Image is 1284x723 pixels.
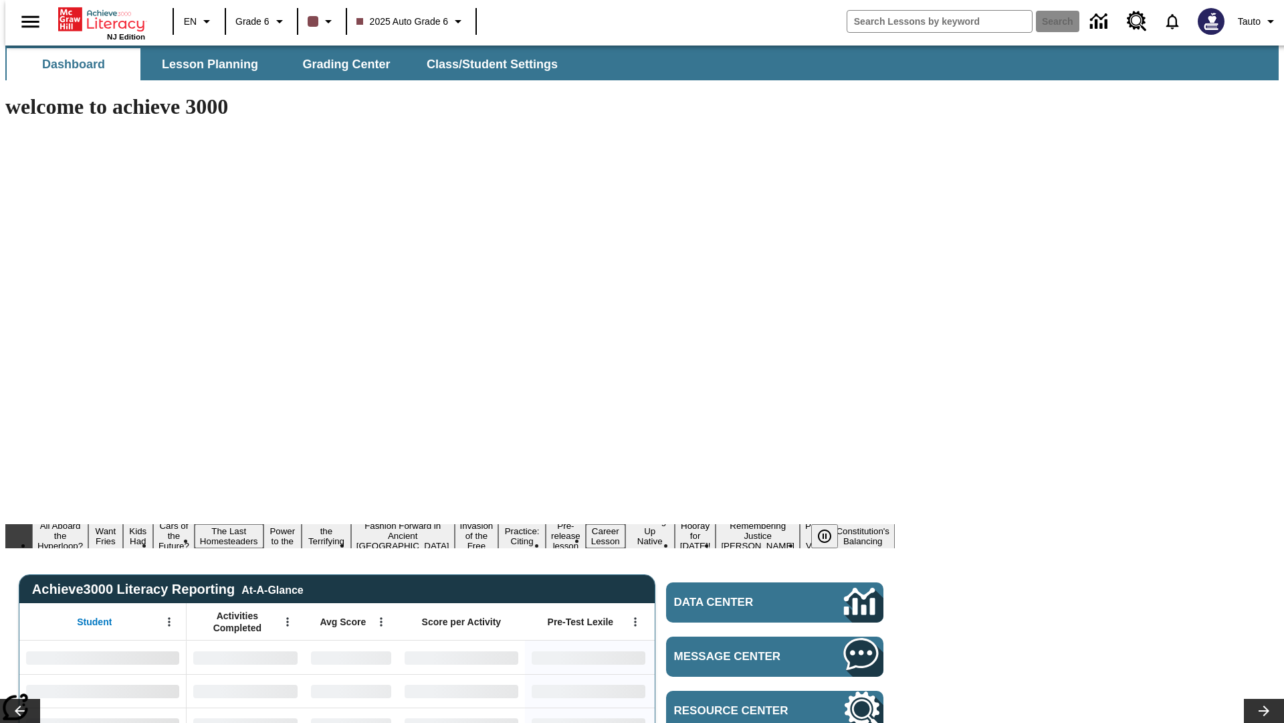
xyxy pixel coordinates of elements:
[187,674,304,708] div: No Data,
[675,519,716,553] button: Slide 14 Hooray for Constitution Day!
[159,612,179,632] button: Open Menu
[586,524,625,548] button: Slide 12 Career Lesson
[625,514,675,558] button: Slide 13 Cooking Up Native Traditions
[107,33,145,41] span: NJ Edition
[230,9,293,33] button: Grade: Grade 6, Select a grade
[1244,699,1284,723] button: Lesson carousel, Next
[427,57,558,72] span: Class/Student Settings
[302,514,351,558] button: Slide 7 Attack of the Terrifying Tomatoes
[5,46,1279,80] div: SubNavbar
[184,15,197,29] span: EN
[1238,15,1261,29] span: Tauto
[1198,8,1224,35] img: Avatar
[1119,3,1155,39] a: Resource Center, Will open in new tab
[304,674,398,708] div: No Data,
[351,9,472,33] button: Class: 2025 Auto Grade 6, Select your class
[674,596,799,609] span: Data Center
[123,504,153,568] button: Slide 3 Dirty Jobs Kids Had To Do
[625,612,645,632] button: Open Menu
[847,11,1032,32] input: search field
[498,514,546,558] button: Slide 10 Mixed Practice: Citing Evidence
[666,637,883,677] a: Message Center
[811,524,838,548] button: Pause
[351,519,455,553] button: Slide 8 Fashion Forward in Ancient Rome
[666,582,883,623] a: Data Center
[371,612,391,632] button: Open Menu
[195,524,263,548] button: Slide 5 The Last Homesteaders
[58,6,145,33] a: Home
[304,641,398,674] div: No Data,
[302,9,342,33] button: Class color is dark brown. Change class color
[32,519,88,553] button: Slide 1 All Aboard the Hyperloop?
[42,57,105,72] span: Dashboard
[716,519,800,553] button: Slide 15 Remembering Justice O'Connor
[831,514,895,558] button: Slide 17 The Constitution's Balancing Act
[280,48,413,80] button: Grading Center
[548,616,614,628] span: Pre-Test Lexile
[5,94,895,119] h1: welcome to achieve 3000
[1190,4,1233,39] button: Select a new avatar
[416,48,568,80] button: Class/Student Settings
[193,610,282,634] span: Activities Completed
[674,704,804,718] span: Resource Center
[143,48,277,80] button: Lesson Planning
[5,48,570,80] div: SubNavbar
[263,514,302,558] button: Slide 6 Solar Power to the People
[1155,4,1190,39] a: Notifications
[88,504,122,568] button: Slide 2 Do You Want Fries With That?
[455,509,499,563] button: Slide 9 The Invasion of the Free CD
[32,582,304,597] span: Achieve3000 Literacy Reporting
[241,582,303,596] div: At-A-Glance
[674,650,804,663] span: Message Center
[1233,9,1284,33] button: Profile/Settings
[153,519,195,553] button: Slide 4 Cars of the Future?
[278,612,298,632] button: Open Menu
[422,616,502,628] span: Score per Activity
[235,15,270,29] span: Grade 6
[77,616,112,628] span: Student
[356,15,449,29] span: 2025 Auto Grade 6
[7,48,140,80] button: Dashboard
[302,57,390,72] span: Grading Center
[178,9,221,33] button: Language: EN, Select a language
[800,519,831,553] button: Slide 16 Point of View
[11,2,50,42] button: Open side menu
[320,616,366,628] span: Avg Score
[187,641,304,674] div: No Data,
[1082,3,1119,40] a: Data Center
[162,57,258,72] span: Lesson Planning
[546,519,586,553] button: Slide 11 Pre-release lesson
[58,5,145,41] div: Home
[811,524,851,548] div: Pause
